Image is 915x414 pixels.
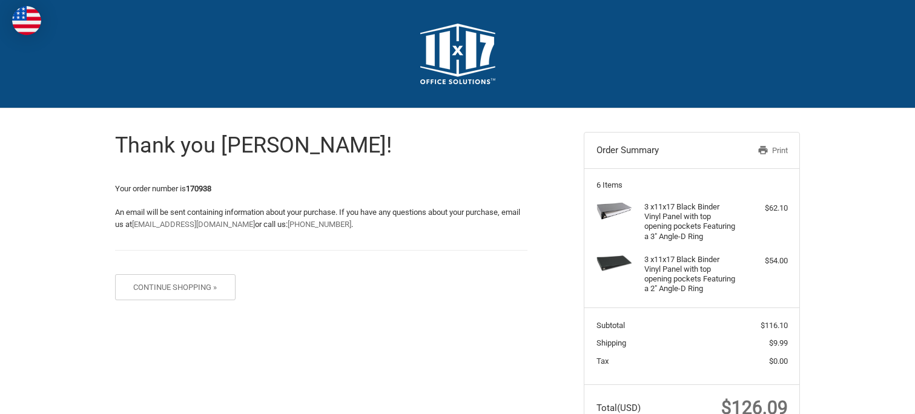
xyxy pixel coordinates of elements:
[769,338,788,347] span: $9.99
[115,208,520,229] span: An email will be sent containing information about your purchase. If you have any questions about...
[740,202,788,214] div: $62.10
[761,321,788,330] span: $116.10
[596,145,725,157] h3: Order Summary
[740,255,788,267] div: $54.00
[288,220,351,229] a: [PHONE_NUMBER]
[115,132,527,159] h1: Thank you [PERSON_NAME]!
[769,356,788,366] span: $0.00
[132,220,255,229] a: [EMAIL_ADDRESS][DOMAIN_NAME]
[115,184,211,193] span: Your order number is
[115,274,236,300] button: Continue Shopping »
[186,184,211,193] strong: 170938
[644,255,737,294] h4: 3 x 11x17 Black Binder Vinyl Panel with top opening pockets Featuring a 2" Angle-D Ring
[596,356,609,366] span: Tax
[596,321,625,330] span: Subtotal
[596,338,626,347] span: Shipping
[596,180,788,190] h3: 6 Items
[644,202,737,241] h4: 3 x 11x17 Black Binder Vinyl Panel with top opening pockets Featuring a 3" Angle-D Ring
[12,6,41,35] img: duty and tax information for United States
[725,145,787,157] a: Print
[596,402,641,413] span: Total (USD)
[420,24,495,84] img: 11x17.com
